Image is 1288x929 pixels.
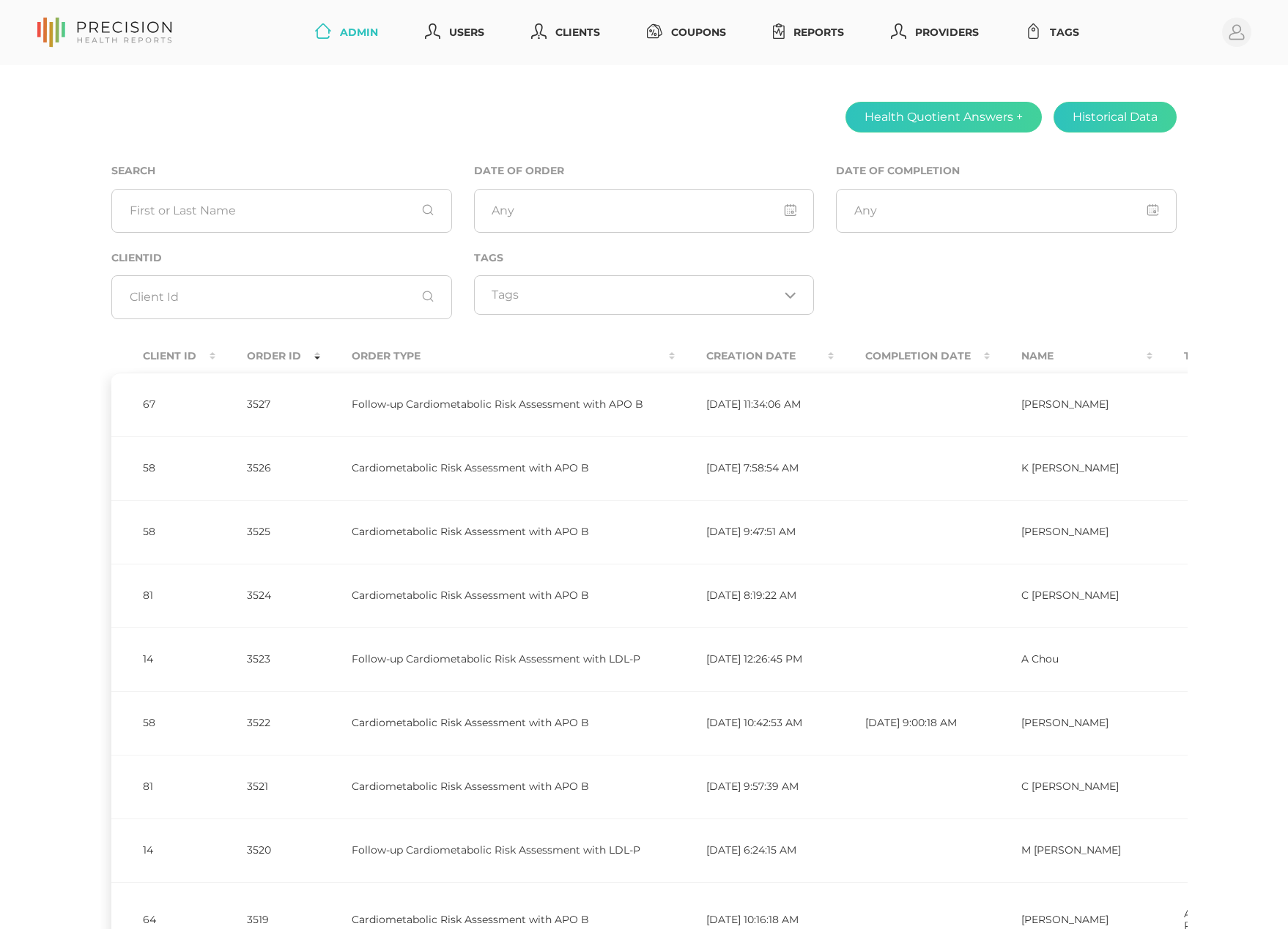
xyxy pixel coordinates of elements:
a: Clients [525,19,606,46]
td: Cardiometabolic Risk Assessment with APO B [320,691,675,755]
input: Any [836,189,1177,233]
td: [DATE] 12:26:45 PM [675,627,834,691]
td: Follow-up Cardiometabolic Risk Assessment with LDL-P [320,627,675,691]
label: Tags [474,252,503,264]
td: 58 [111,691,215,755]
th: Completion Date : activate to sort column ascending [834,340,990,373]
th: Order ID : activate to sort column ascending [215,340,320,373]
td: Follow-up Cardiometabolic Risk Assessment with LDL-P [320,818,675,882]
a: Admin [309,19,384,46]
td: 81 [111,755,215,818]
td: 81 [111,564,215,627]
td: 3524 [215,564,320,627]
td: 14 [111,627,215,691]
td: C [PERSON_NAME] [990,755,1152,818]
td: [PERSON_NAME] [990,373,1152,436]
td: [DATE] 9:47:51 AM [675,500,834,564]
td: Cardiometabolic Risk Assessment with APO B [320,436,675,500]
td: 3521 [215,755,320,818]
td: 3523 [215,627,320,691]
td: [DATE] 10:42:53 AM [675,691,834,755]
td: 58 [111,436,215,500]
button: Health Quotient Answers + [845,102,1042,133]
th: Client ID : activate to sort column ascending [111,340,215,373]
td: Cardiometabolic Risk Assessment with APO B [320,755,675,818]
td: [DATE] 9:00:18 AM [834,691,990,755]
th: Order Type : activate to sort column ascending [320,340,675,373]
td: [DATE] 9:57:39 AM [675,755,834,818]
td: Follow-up Cardiometabolic Risk Assessment with APO B [320,373,675,436]
td: 3522 [215,691,320,755]
a: Coupons [641,19,732,46]
td: M [PERSON_NAME] [990,818,1152,882]
td: 3527 [215,373,320,436]
td: 3525 [215,500,320,564]
td: [DATE] 7:58:54 AM [675,436,834,500]
label: Search [111,165,155,177]
td: [DATE] 11:34:06 AM [675,373,834,436]
td: [PERSON_NAME] [990,500,1152,564]
td: A Chou [990,627,1152,691]
td: K [PERSON_NAME] [990,436,1152,500]
td: Cardiometabolic Risk Assessment with APO B [320,564,675,627]
a: Reports [767,19,850,46]
td: [DATE] 8:19:22 AM [675,564,834,627]
td: [DATE] 6:24:15 AM [675,818,834,882]
th: Creation Date : activate to sort column ascending [675,340,834,373]
label: Date of Completion [836,165,960,177]
td: 67 [111,373,215,436]
th: Tags [1152,340,1252,373]
input: Any [474,189,815,233]
label: ClientId [111,252,162,264]
td: 14 [111,818,215,882]
input: Search for option [492,288,779,302]
td: 3526 [215,436,320,500]
button: Historical Data [1054,102,1177,133]
div: Search for option [474,275,815,315]
label: Date of Order [474,165,564,177]
td: 3520 [215,818,320,882]
td: 58 [111,500,215,564]
input: Client Id [111,275,452,319]
td: C [PERSON_NAME] [990,564,1152,627]
th: Name : activate to sort column ascending [990,340,1152,373]
td: Cardiometabolic Risk Assessment with APO B [320,500,675,564]
a: Providers [885,19,985,46]
a: Tags [1020,19,1085,46]
input: First or Last Name [111,189,452,233]
a: Users [419,19,490,46]
td: [PERSON_NAME] [990,691,1152,755]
